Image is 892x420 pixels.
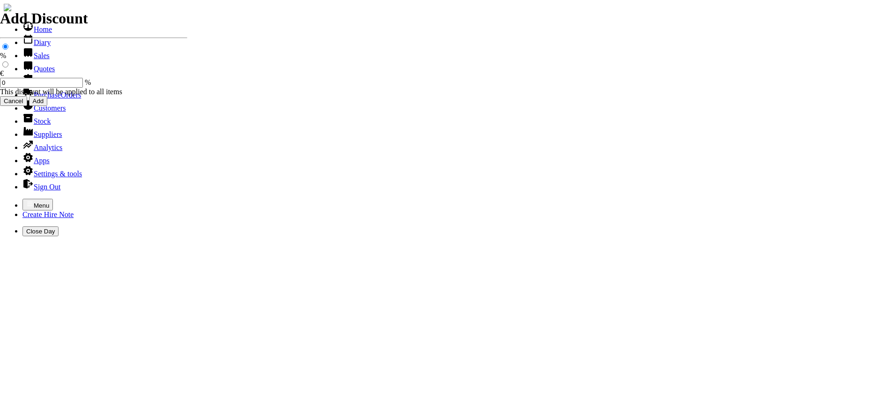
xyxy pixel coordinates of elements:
a: Create Hire Note [22,210,74,218]
a: Apps [22,157,50,165]
button: Menu [22,199,53,210]
input: Add [29,96,48,106]
li: Sales [22,47,888,60]
a: Settings & tools [22,170,82,178]
button: Close Day [22,226,59,236]
a: Stock [22,117,51,125]
input: % [2,44,8,50]
li: Stock [22,112,888,126]
a: Customers [22,104,66,112]
a: Analytics [22,143,62,151]
li: Hire Notes [22,73,888,86]
input: € [2,61,8,67]
a: Suppliers [22,130,62,138]
a: Sign Out [22,183,60,191]
li: Suppliers [22,126,888,139]
span: % [85,78,91,86]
